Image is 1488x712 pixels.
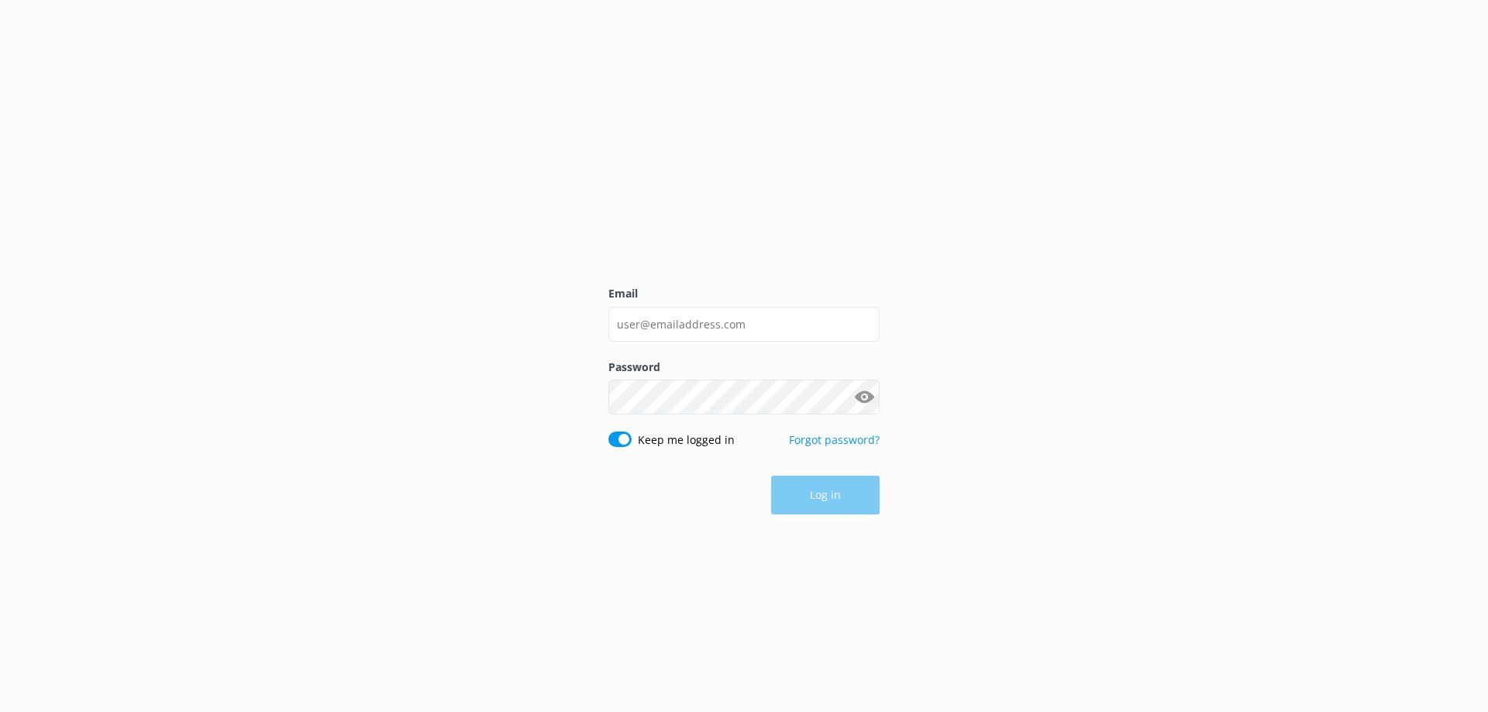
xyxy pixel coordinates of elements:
label: Password [608,359,880,376]
label: Keep me logged in [638,432,735,449]
label: Email [608,285,880,302]
input: user@emailaddress.com [608,307,880,342]
a: Forgot password? [789,432,880,447]
button: Show password [849,382,880,413]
